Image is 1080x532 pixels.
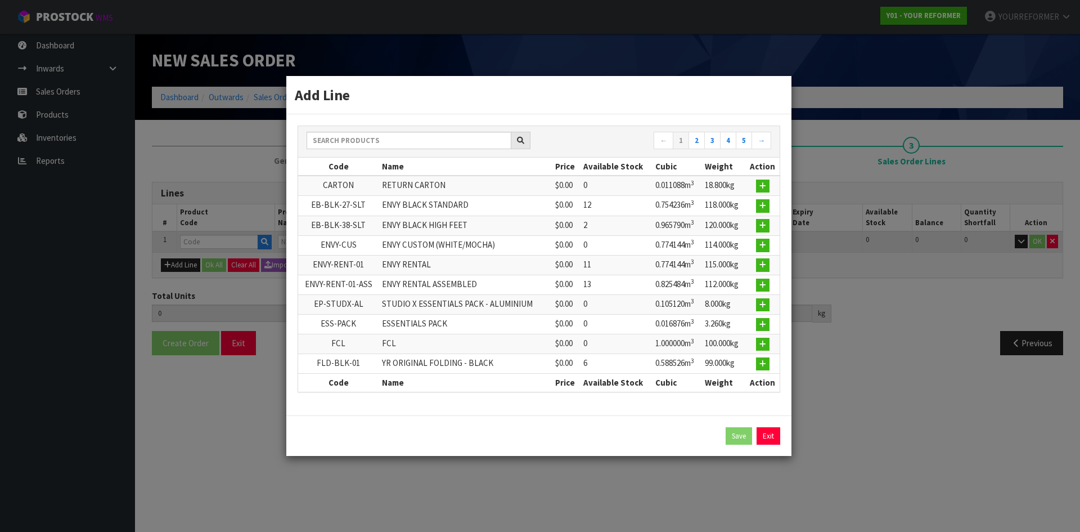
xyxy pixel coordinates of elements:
[298,158,379,176] th: Code
[552,275,580,294] td: $0.00
[580,216,652,235] td: 2
[295,84,783,105] h3: Add Line
[691,238,694,246] sup: 3
[652,158,701,176] th: Cubic
[757,427,780,445] a: Exit
[652,255,701,275] td: 0.774144m
[298,176,379,196] td: CARTON
[691,179,694,187] sup: 3
[580,334,652,354] td: 0
[552,216,580,235] td: $0.00
[298,334,379,354] td: FCL
[547,132,771,151] nav: Page navigation
[691,199,694,207] sup: 3
[652,235,701,255] td: 0.774144m
[298,255,379,275] td: ENVY-RENT-01
[702,158,746,176] th: Weight
[702,315,746,334] td: 3.260kg
[580,354,652,374] td: 6
[652,374,701,392] th: Cubic
[298,374,379,392] th: Code
[580,295,652,315] td: 0
[702,235,746,255] td: 114.000kg
[720,132,736,150] a: 4
[691,218,694,226] sup: 3
[580,315,652,334] td: 0
[307,132,511,149] input: Search products
[552,158,580,176] th: Price
[702,176,746,196] td: 18.800kg
[379,158,552,176] th: Name
[580,158,652,176] th: Available Stock
[298,295,379,315] td: EP-STUDX-AL
[704,132,721,150] a: 3
[702,275,746,294] td: 112.000kg
[702,255,746,275] td: 115.000kg
[702,196,746,216] td: 118.000kg
[298,235,379,255] td: ENVY-CUS
[702,374,746,392] th: Weight
[580,235,652,255] td: 0
[552,235,580,255] td: $0.00
[379,295,552,315] td: STUDIO X ESSENTIALS PACK - ALUMINIUM
[379,235,552,255] td: ENVY CUSTOM (WHITE/MOCHA)
[726,427,752,445] button: Save
[691,258,694,266] sup: 3
[691,278,694,285] sup: 3
[673,132,689,150] a: 1
[580,176,652,196] td: 0
[298,216,379,235] td: EB-BLK-38-SLT
[580,196,652,216] td: 12
[298,275,379,294] td: ENVY-RENT-01-ASS
[552,176,580,196] td: $0.00
[652,354,701,374] td: 0.588526m
[691,297,694,305] sup: 3
[652,275,701,294] td: 0.825484m
[379,315,552,334] td: ESSENTIALS PACK
[580,255,652,275] td: 11
[552,374,580,392] th: Price
[652,334,701,354] td: 1.000000m
[298,196,379,216] td: EB-BLK-27-SLT
[379,374,552,392] th: Name
[691,337,694,345] sup: 3
[745,374,780,392] th: Action
[580,374,652,392] th: Available Stock
[654,132,673,150] a: ←
[298,315,379,334] td: ESS-PACK
[379,176,552,196] td: RETURN CARTON
[580,275,652,294] td: 13
[552,295,580,315] td: $0.00
[691,357,694,365] sup: 3
[702,216,746,235] td: 120.000kg
[379,196,552,216] td: ENVY BLACK STANDARD
[652,315,701,334] td: 0.016876m
[552,255,580,275] td: $0.00
[379,334,552,354] td: FCL
[691,318,694,325] sup: 3
[702,295,746,315] td: 8.000kg
[745,158,780,176] th: Action
[552,196,580,216] td: $0.00
[652,295,701,315] td: 0.105120m
[298,354,379,374] td: FLD-BLK-01
[379,255,552,275] td: ENVY RENTAL
[652,196,701,216] td: 0.754236m
[552,315,580,334] td: $0.00
[751,132,771,150] a: →
[652,216,701,235] td: 0.965790m
[702,354,746,374] td: 99.000kg
[736,132,752,150] a: 5
[379,354,552,374] td: YR ORIGINAL FOLDING - BLACK
[552,354,580,374] td: $0.00
[379,216,552,235] td: ENVY BLACK HIGH FEET
[688,132,705,150] a: 2
[652,176,701,196] td: 0.011088m
[379,275,552,294] td: ENVY RENTAL ASSEMBLED
[702,334,746,354] td: 100.000kg
[552,334,580,354] td: $0.00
